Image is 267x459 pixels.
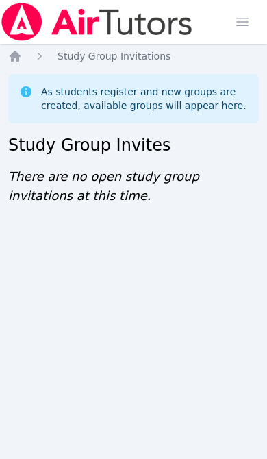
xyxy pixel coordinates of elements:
span: Study Group Invitations [58,51,170,62]
span: There are no open study group invitations at this time. [8,169,199,203]
nav: Breadcrumb [8,49,259,63]
h2: Study Group Invites [8,134,259,156]
div: As students register and new groups are created, available groups will appear here. [41,85,248,112]
a: Study Group Invitations [58,49,170,63]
